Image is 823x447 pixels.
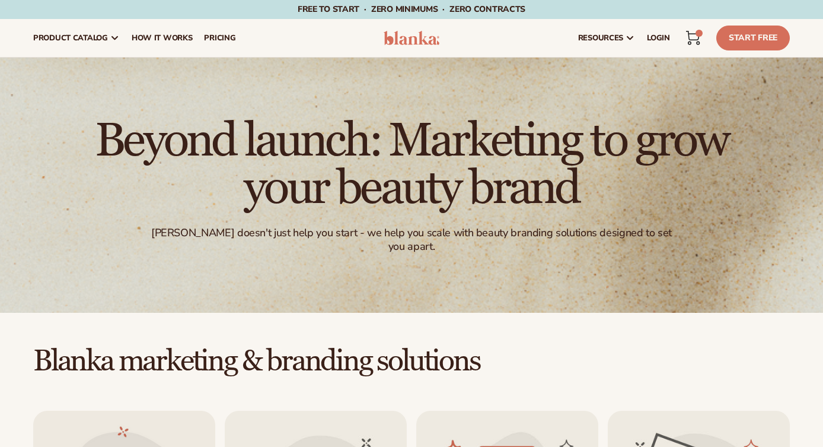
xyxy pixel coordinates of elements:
[384,31,439,45] img: logo
[647,33,670,43] span: LOGIN
[578,33,623,43] span: resources
[572,19,641,57] a: resources
[85,117,738,212] h1: Beyond launch: Marketing to grow your beauty brand
[204,33,235,43] span: pricing
[126,19,199,57] a: How It Works
[132,33,193,43] span: How It Works
[33,33,108,43] span: product catalog
[716,26,790,50] a: Start Free
[143,226,680,254] div: [PERSON_NAME] doesn't just help you start - we help you scale with beauty branding solutions desi...
[298,4,525,15] span: Free to start · ZERO minimums · ZERO contracts
[198,19,241,57] a: pricing
[641,19,676,57] a: LOGIN
[27,19,126,57] a: product catalog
